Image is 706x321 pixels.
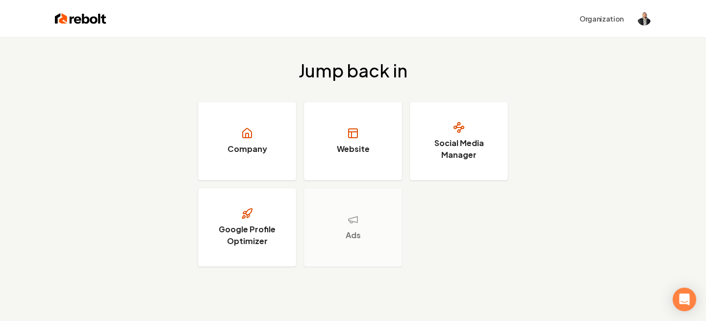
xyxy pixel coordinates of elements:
[227,143,267,155] h3: Company
[337,143,370,155] h3: Website
[346,229,361,241] h3: Ads
[198,102,296,180] a: Company
[422,137,496,161] h3: Social Media Manager
[574,10,630,27] button: Organization
[304,102,402,180] a: Website
[673,288,696,311] div: Open Intercom Messenger
[55,12,106,25] img: Rebolt Logo
[410,102,508,180] a: Social Media Manager
[637,12,651,25] img: Camilo Vargas
[210,223,284,247] h3: Google Profile Optimizer
[637,12,651,25] button: Open user button
[299,61,407,80] h2: Jump back in
[198,188,296,267] a: Google Profile Optimizer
